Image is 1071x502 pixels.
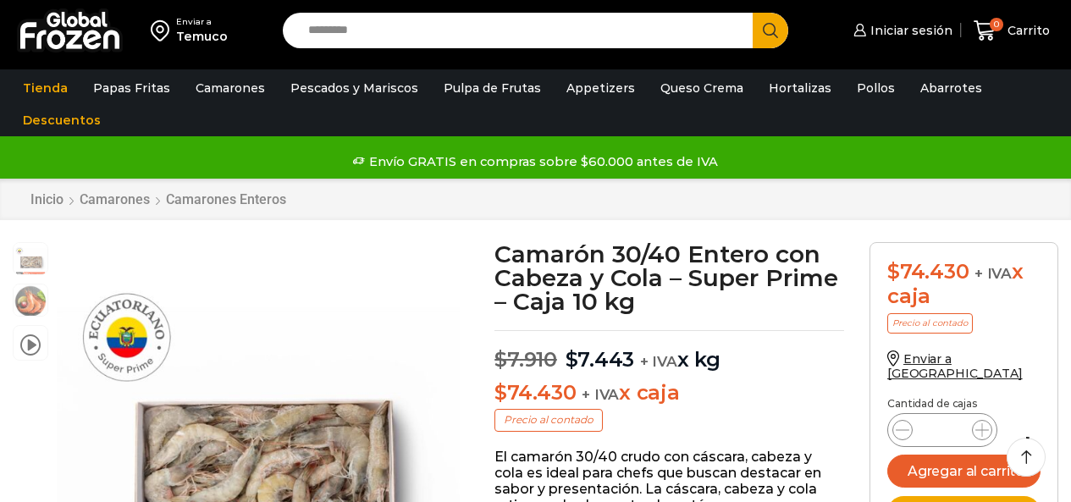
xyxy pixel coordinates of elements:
a: Enviar a [GEOGRAPHIC_DATA] [887,351,1023,381]
a: 0 Carrito [969,11,1054,51]
p: Cantidad de cajas [887,398,1041,410]
span: Carrito [1003,22,1050,39]
span: $ [494,380,507,405]
span: + IVA [582,386,619,403]
bdi: 7.910 [494,347,557,372]
img: address-field-icon.svg [151,16,176,45]
a: Iniciar sesión [849,14,952,47]
button: Agregar al carrito [887,455,1041,488]
a: Abarrotes [912,72,991,104]
bdi: 7.443 [566,347,635,372]
p: Precio al contado [494,409,603,431]
a: Pollos [848,72,903,104]
a: Descuentos [14,104,109,136]
a: Queso Crema [652,72,752,104]
div: x caja [887,260,1041,309]
span: + IVA [974,265,1012,282]
a: Pulpa de Frutas [435,72,549,104]
a: Pescados y Mariscos [282,72,427,104]
span: camarones-enteros [14,243,47,277]
a: Tienda [14,72,76,104]
a: Hortalizas [760,72,840,104]
span: + IVA [640,353,677,370]
a: Appetizers [558,72,643,104]
button: Search button [753,13,788,48]
div: Temuco [176,28,228,45]
a: Inicio [30,191,64,207]
bdi: 74.430 [887,259,969,284]
a: Papas Fritas [85,72,179,104]
span: $ [887,259,900,284]
span: camaron-hoso [14,284,47,318]
a: Camarones [79,191,151,207]
span: Iniciar sesión [866,22,952,39]
bdi: 74.430 [494,380,576,405]
h1: Camarón 30/40 Entero con Cabeza y Cola – Super Prime – Caja 10 kg [494,242,844,313]
a: Camarones Enteros [165,191,287,207]
a: Camarones [187,72,273,104]
div: Enviar a [176,16,228,28]
p: Precio al contado [887,313,973,334]
span: $ [494,347,507,372]
input: Product quantity [926,418,958,442]
p: x kg [494,330,844,372]
p: x caja [494,381,844,405]
span: $ [566,347,578,372]
nav: Breadcrumb [30,191,287,207]
span: 0 [990,18,1003,31]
